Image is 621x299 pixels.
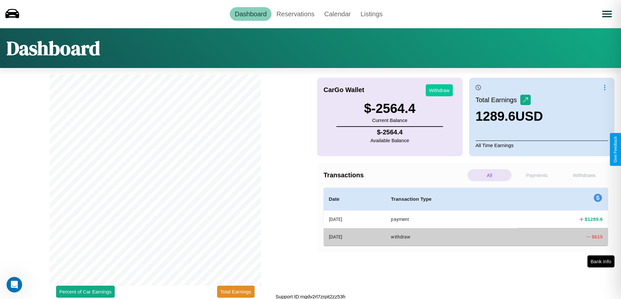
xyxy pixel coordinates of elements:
[364,101,416,116] h3: $ -2564.4
[324,188,608,246] table: simple table
[324,211,386,228] th: [DATE]
[324,171,466,179] h4: Transactions
[391,195,512,203] h4: Transaction Type
[598,5,616,23] button: Open menu
[324,228,386,245] th: [DATE]
[613,136,618,163] div: Give Feedback
[217,286,255,298] button: Total Earnings
[272,7,319,21] a: Reservations
[319,7,356,21] a: Calendar
[476,94,520,106] p: Total Earnings
[356,7,388,21] a: Listings
[585,216,603,223] h4: $ 1289.6
[56,286,115,298] button: Percent of Car Earnings
[592,233,603,240] h4: $ 615
[587,255,614,267] button: Bank Info
[364,116,416,125] p: Current Balance
[467,169,511,181] p: All
[370,129,409,136] h4: $ -2564.4
[370,136,409,145] p: Available Balance
[324,86,364,94] h4: CarGo Wallet
[230,7,272,21] a: Dashboard
[7,35,100,61] h1: Dashboard
[386,211,518,228] th: payment
[7,277,22,292] iframe: Intercom live chat
[562,169,606,181] p: Withdraws
[329,195,381,203] h4: Date
[515,169,559,181] p: Payments
[476,141,608,150] p: All Time Earnings
[386,228,518,245] th: withdraw
[476,109,543,124] h3: 1289.6 USD
[426,84,453,96] button: Withdraw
